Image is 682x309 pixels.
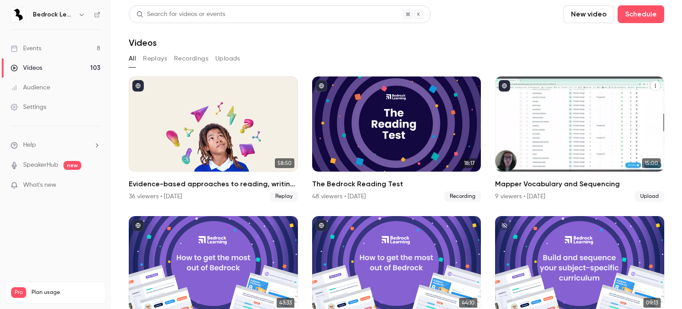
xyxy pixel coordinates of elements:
[275,158,294,168] span: 58:50
[643,298,661,308] span: 09:13
[563,5,614,23] button: New video
[495,76,664,202] li: Mapper Vocabulary and Sequencing
[23,140,36,150] span: Help
[11,44,41,53] div: Events
[136,10,225,19] div: Search for videos or events
[11,8,25,22] img: Bedrock Learning
[11,103,46,112] div: Settings
[23,181,56,190] span: What's new
[270,191,298,202] span: Replay
[11,83,50,92] div: Audience
[459,298,477,308] span: 44:10
[444,191,481,202] span: Recording
[461,158,477,168] span: 18:17
[635,191,664,202] span: Upload
[312,192,366,201] div: 48 viewers • [DATE]
[495,76,664,202] a: 15:00Mapper Vocabulary and Sequencing9 viewers • [DATE]Upload
[174,52,208,66] button: Recordings
[642,158,661,168] span: 15:00
[129,5,664,304] section: Videos
[129,192,182,201] div: 36 viewers • [DATE]
[143,52,167,66] button: Replays
[495,179,664,189] h2: Mapper Vocabulary and Sequencing
[129,76,298,202] li: Evidence-based approaches to reading, writing and language in 2025/26
[132,220,144,231] button: published
[63,161,81,170] span: new
[618,5,664,23] button: Schedule
[11,140,100,150] li: help-dropdown-opener
[32,289,100,296] span: Plan usage
[499,80,510,92] button: published
[129,76,298,202] a: 58:50Evidence-based approaches to reading, writing and language in 2025/2636 viewers • [DATE]Replay
[495,192,545,201] div: 9 viewers • [DATE]
[316,220,327,231] button: published
[316,80,327,92] button: published
[312,76,481,202] a: 18:17The Bedrock Reading Test48 viewers • [DATE]Recording
[23,161,58,170] a: SpeakerHub
[129,179,298,189] h2: Evidence-based approaches to reading, writing and language in 2025/26
[277,298,294,308] span: 43:33
[11,64,42,72] div: Videos
[312,76,481,202] li: The Bedrock Reading Test
[11,287,26,298] span: Pro
[33,10,75,19] h6: Bedrock Learning
[90,181,100,189] iframe: Noticeable Trigger
[129,37,157,48] h1: Videos
[129,52,136,66] button: All
[312,179,481,189] h2: The Bedrock Reading Test
[215,52,240,66] button: Uploads
[499,220,510,231] button: unpublished
[132,80,144,92] button: published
